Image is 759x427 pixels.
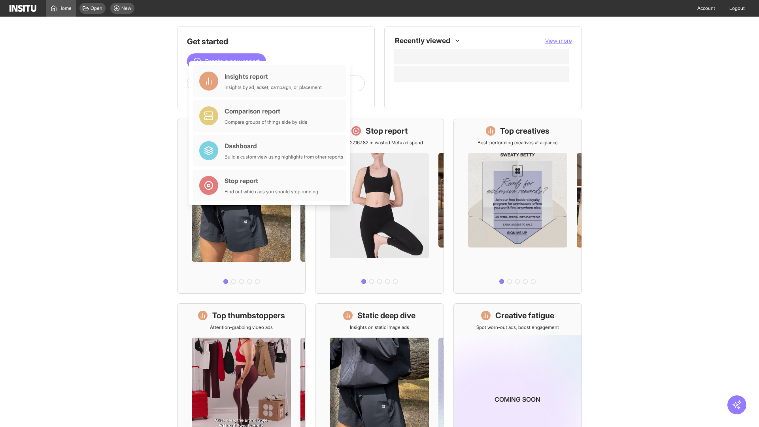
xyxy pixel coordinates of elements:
p: Best-performing creatives at a glance [478,140,558,146]
p: Save £27,167.82 in wasted Meta ad spend [336,140,423,146]
div: Dashboard [225,141,343,151]
span: Home [59,5,72,11]
h1: Stop report [366,125,408,136]
button: View more [545,37,572,45]
button: Create a new report [187,53,266,69]
p: Insights on static image ads [350,324,409,331]
h1: Top creatives [500,125,549,136]
img: Logo [9,5,36,12]
div: Compare groups of things side by side [225,119,308,125]
span: New [121,5,131,11]
span: View more [545,37,572,44]
span: Open [91,5,102,11]
span: Create a new report [204,57,260,66]
div: Find out which ads you should stop running [225,189,318,195]
h1: Get started [187,36,365,47]
h1: Top thumbstoppers [212,310,285,321]
a: Stop reportSave £27,167.82 in wasted Meta ad spend [315,119,444,294]
h1: Static deep dive [357,310,415,321]
div: Comparison report [225,106,308,116]
div: Build a custom view using highlights from other reports [225,154,343,160]
a: Top creativesBest-performing creatives at a glance [453,119,582,294]
a: What's live nowSee all active ads instantly [177,119,306,294]
p: Attention-grabbing video ads [210,324,273,331]
div: Insights by ad, adset, campaign, or placement [225,84,322,91]
div: Stop report [225,176,318,185]
div: Insights report [225,72,322,81]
